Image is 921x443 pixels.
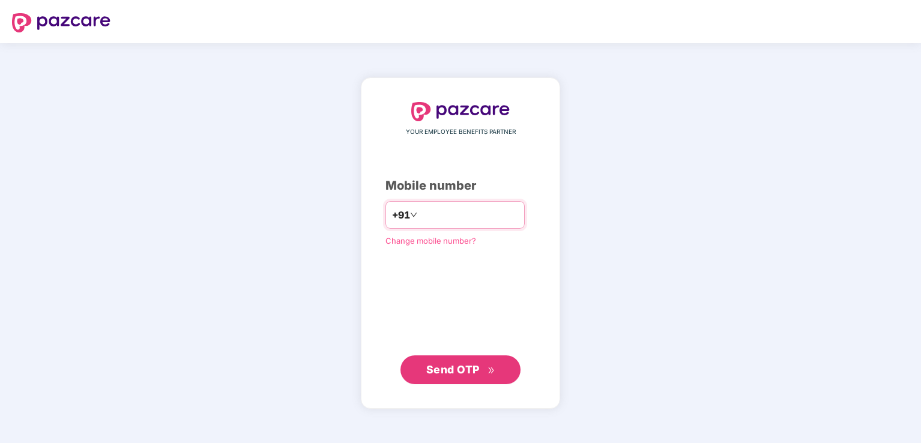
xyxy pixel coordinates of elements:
[426,363,480,376] span: Send OTP
[12,13,110,32] img: logo
[385,236,476,246] a: Change mobile number?
[392,208,410,223] span: +91
[410,211,417,218] span: down
[488,367,495,375] span: double-right
[400,355,521,384] button: Send OTPdouble-right
[406,127,516,137] span: YOUR EMPLOYEE BENEFITS PARTNER
[385,176,536,195] div: Mobile number
[411,102,510,121] img: logo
